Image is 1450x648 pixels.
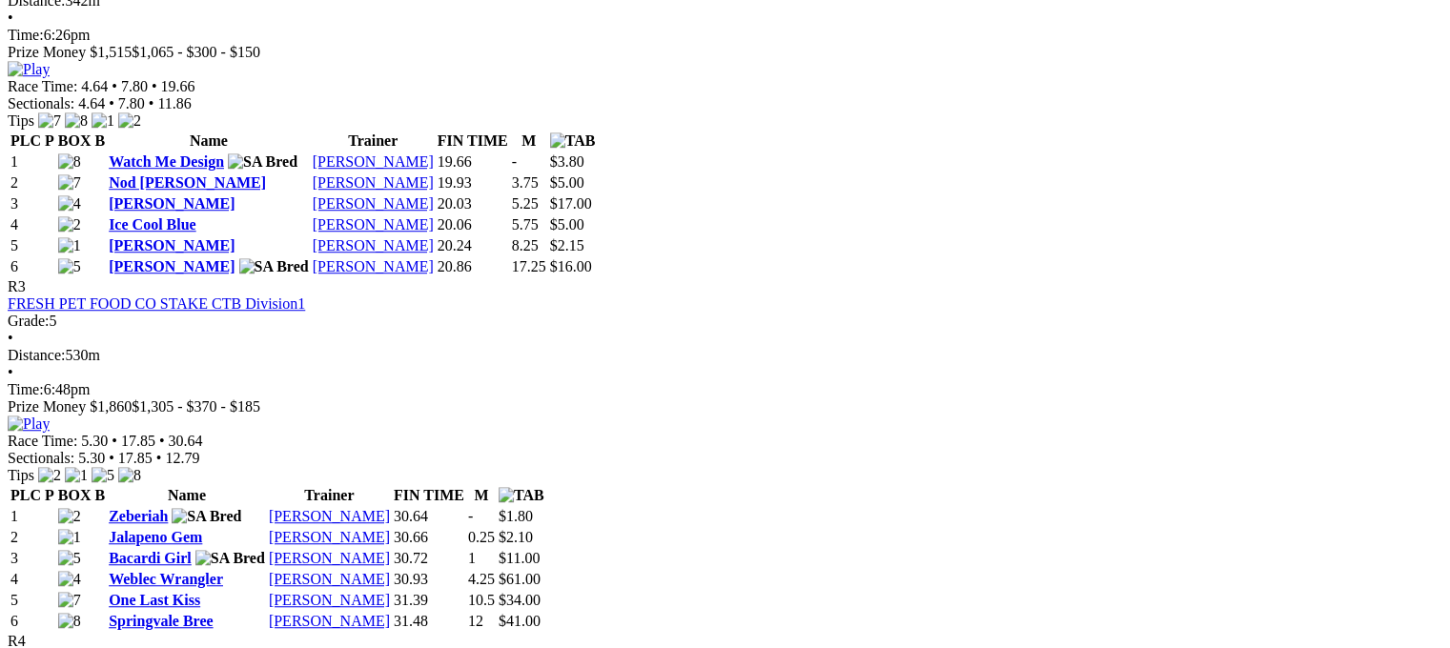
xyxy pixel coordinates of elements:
span: $2.15 [550,237,584,253]
div: 6:26pm [8,27,1442,44]
img: SA Bred [228,153,297,171]
span: $41.00 [499,613,541,629]
span: $2.10 [499,529,533,545]
a: [PERSON_NAME] [109,237,235,253]
img: 7 [58,174,81,192]
span: 7.80 [118,95,145,111]
span: 17.85 [118,450,153,466]
a: Bacardi Girl [109,550,192,566]
a: [PERSON_NAME] [269,592,390,608]
img: 8 [118,467,141,484]
span: • [112,78,117,94]
text: 0.25 [468,529,495,545]
img: 4 [58,571,81,588]
td: 3 [10,549,55,568]
td: 31.39 [393,591,465,610]
span: • [8,364,13,380]
td: 5 [10,591,55,610]
span: $34.00 [499,592,541,608]
a: [PERSON_NAME] [109,258,235,274]
td: 6 [10,612,55,631]
span: • [156,450,162,466]
th: FIN TIME [393,486,465,505]
a: [PERSON_NAME] [313,195,434,212]
span: 4.64 [78,95,105,111]
span: Race Time: [8,78,77,94]
a: FRESH PET FOOD CO STAKE CTB Division1 [8,295,305,312]
span: 7.80 [121,78,148,94]
span: $5.00 [550,174,584,191]
span: PLC [10,132,41,149]
span: R3 [8,278,26,294]
img: 7 [38,112,61,130]
img: TAB [550,132,596,150]
text: 4.25 [468,571,495,587]
a: [PERSON_NAME] [313,216,434,233]
td: 30.72 [393,549,465,568]
span: B [94,487,105,503]
img: 4 [58,195,81,213]
img: 8 [65,112,88,130]
td: 20.86 [437,257,509,276]
td: 4 [10,215,55,234]
div: Prize Money $1,860 [8,398,1442,415]
span: Sectionals: [8,450,74,466]
div: 530m [8,347,1442,364]
span: $5.00 [550,216,584,233]
span: 5.30 [78,450,105,466]
a: Springvale Bree [109,613,213,629]
span: 4.64 [81,78,108,94]
td: 1 [10,507,55,526]
th: M [467,486,496,505]
img: Play [8,415,50,433]
span: Time: [8,27,44,43]
a: [PERSON_NAME] [109,195,235,212]
img: 2 [38,467,61,484]
td: 19.66 [437,152,509,172]
img: 2 [58,508,81,525]
span: P [45,132,54,149]
span: • [112,433,117,449]
span: Distance: [8,347,65,363]
span: $1.80 [499,508,533,524]
td: 19.93 [437,173,509,192]
th: Trainer [312,132,435,151]
img: 1 [65,467,88,484]
a: Nod [PERSON_NAME] [109,174,266,191]
img: Play [8,61,50,78]
span: B [94,132,105,149]
td: 2 [10,173,55,192]
span: Grade: [8,313,50,329]
span: 19.66 [161,78,195,94]
span: $1,065 - $300 - $150 [132,44,260,60]
img: SA Bred [239,258,309,275]
img: 1 [58,237,81,254]
span: Time: [8,381,44,397]
img: 5 [92,467,114,484]
span: • [109,450,114,466]
a: [PERSON_NAME] [269,550,390,566]
text: 3.75 [512,174,539,191]
a: Weblec Wrangler [109,571,223,587]
text: 12 [468,613,483,629]
span: Sectionals: [8,95,74,111]
td: 5 [10,236,55,255]
img: 5 [58,550,81,567]
div: 6:48pm [8,381,1442,398]
img: 2 [118,112,141,130]
text: 5.25 [512,195,539,212]
text: 17.25 [512,258,546,274]
span: $17.00 [550,195,592,212]
a: Ice Cool Blue [109,216,196,233]
th: Trainer [268,486,391,505]
th: Name [108,132,310,151]
span: P [45,487,54,503]
span: BOX [58,487,92,503]
span: $11.00 [499,550,540,566]
text: 10.5 [468,592,495,608]
span: BOX [58,132,92,149]
a: [PERSON_NAME] [313,174,434,191]
text: - [468,508,473,524]
span: 11.86 [157,95,191,111]
img: 8 [58,153,81,171]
